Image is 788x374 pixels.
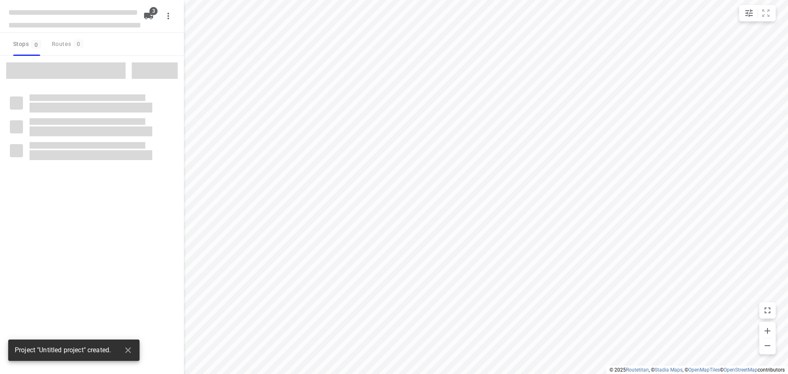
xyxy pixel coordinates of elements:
[724,367,758,373] a: OpenStreetMap
[739,5,776,21] div: small contained button group
[626,367,649,373] a: Routetitan
[609,367,785,373] li: © 2025 , © , © © contributors
[15,346,111,355] span: Project "Untitled project" created.
[741,5,757,21] button: Map settings
[655,367,683,373] a: Stadia Maps
[688,367,720,373] a: OpenMapTiles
